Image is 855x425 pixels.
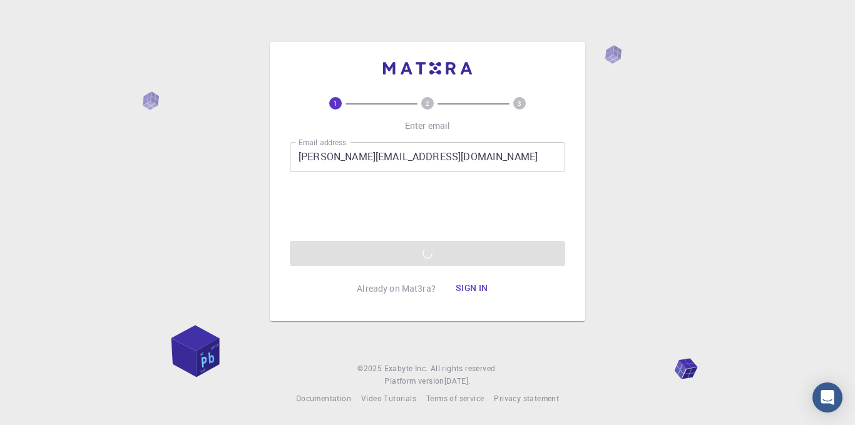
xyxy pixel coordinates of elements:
[357,282,436,295] p: Already on Mat3ra?
[494,392,559,405] a: Privacy statement
[357,362,384,375] span: © 2025
[361,393,416,403] span: Video Tutorials
[426,393,484,403] span: Terms of service
[332,182,523,231] iframe: reCAPTCHA
[446,276,498,301] button: Sign in
[426,392,484,405] a: Terms of service
[494,393,559,403] span: Privacy statement
[431,362,498,375] span: All rights reserved.
[444,375,471,387] a: [DATE].
[384,375,444,387] span: Platform version
[444,376,471,386] span: [DATE] .
[518,99,521,108] text: 3
[299,137,346,148] label: Email address
[296,392,351,405] a: Documentation
[384,363,428,373] span: Exabyte Inc.
[426,99,429,108] text: 2
[361,392,416,405] a: Video Tutorials
[812,382,842,412] div: Open Intercom Messenger
[405,120,451,132] p: Enter email
[334,99,337,108] text: 1
[296,393,351,403] span: Documentation
[384,362,428,375] a: Exabyte Inc.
